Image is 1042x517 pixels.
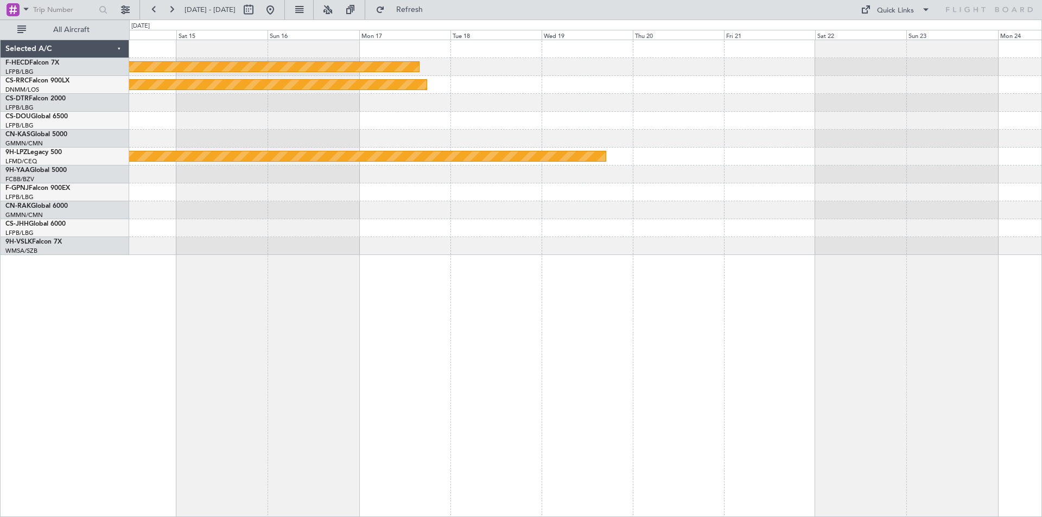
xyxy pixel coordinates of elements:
[5,167,67,174] a: 9H-YAAGlobal 5000
[5,229,34,237] a: LFPB/LBG
[387,6,433,14] span: Refresh
[12,21,118,39] button: All Aircraft
[5,167,30,174] span: 9H-YAA
[633,30,724,40] div: Thu 20
[5,78,29,84] span: CS-RRC
[5,203,68,209] a: CN-RAKGlobal 6000
[5,122,34,130] a: LFPB/LBG
[5,247,37,255] a: WMSA/SZB
[5,95,66,102] a: CS-DTRFalcon 2000
[877,5,914,16] div: Quick Links
[5,139,43,148] a: GMMN/CMN
[28,26,115,34] span: All Aircraft
[542,30,633,40] div: Wed 19
[5,131,67,138] a: CN-KASGlobal 5000
[5,68,34,76] a: LFPB/LBG
[5,239,62,245] a: 9H-VSLKFalcon 7X
[5,193,34,201] a: LFPB/LBG
[33,2,96,18] input: Trip Number
[5,113,68,120] a: CS-DOUGlobal 6500
[906,30,997,40] div: Sun 23
[5,221,29,227] span: CS-JHH
[5,185,70,192] a: F-GPNJFalcon 900EX
[5,104,34,112] a: LFPB/LBG
[85,30,176,40] div: Fri 14
[724,30,815,40] div: Fri 21
[5,113,31,120] span: CS-DOU
[5,221,66,227] a: CS-JHHGlobal 6000
[5,60,59,66] a: F-HECDFalcon 7X
[5,78,69,84] a: CS-RRCFalcon 900LX
[268,30,359,40] div: Sun 16
[131,22,150,31] div: [DATE]
[5,149,27,156] span: 9H-LPZ
[5,175,34,183] a: FCBB/BZV
[185,5,236,15] span: [DATE] - [DATE]
[5,203,31,209] span: CN-RAK
[5,185,29,192] span: F-GPNJ
[5,211,43,219] a: GMMN/CMN
[5,95,29,102] span: CS-DTR
[359,30,450,40] div: Mon 17
[5,149,62,156] a: 9H-LPZLegacy 500
[5,86,39,94] a: DNMM/LOS
[815,30,906,40] div: Sat 22
[5,60,29,66] span: F-HECD
[855,1,936,18] button: Quick Links
[5,157,37,165] a: LFMD/CEQ
[5,131,30,138] span: CN-KAS
[176,30,268,40] div: Sat 15
[371,1,436,18] button: Refresh
[450,30,542,40] div: Tue 18
[5,239,32,245] span: 9H-VSLK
